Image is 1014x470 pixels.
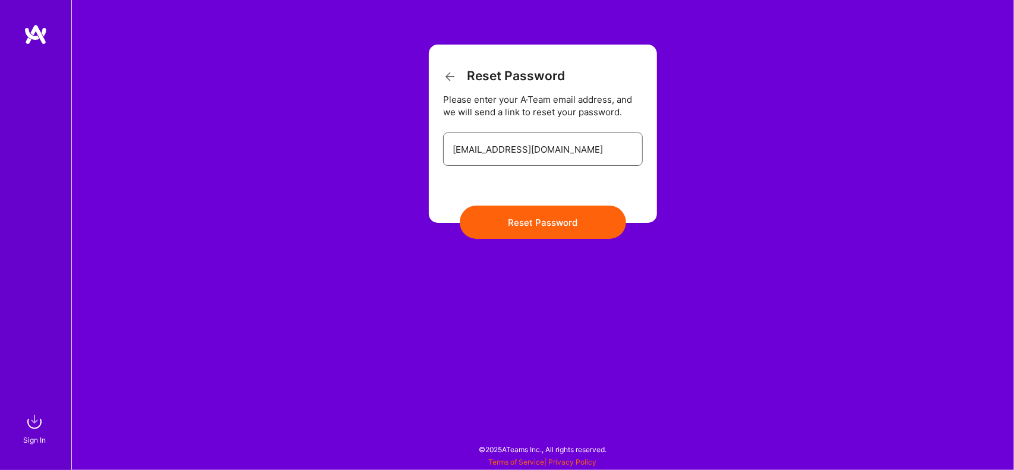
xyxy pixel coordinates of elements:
[549,458,597,466] a: Privacy Policy
[489,458,597,466] span: |
[443,70,457,84] i: icon ArrowBack
[23,434,46,446] div: Sign In
[489,458,545,466] a: Terms of Service
[443,93,643,118] div: Please enter your A·Team email address, and we will send a link to reset your password.
[71,434,1014,464] div: © 2025 ATeams Inc., All rights reserved.
[443,68,565,84] h3: Reset Password
[460,206,626,239] button: Reset Password
[23,410,46,434] img: sign in
[25,410,46,446] a: sign inSign In
[453,134,633,165] input: Email...
[24,24,48,45] img: logo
